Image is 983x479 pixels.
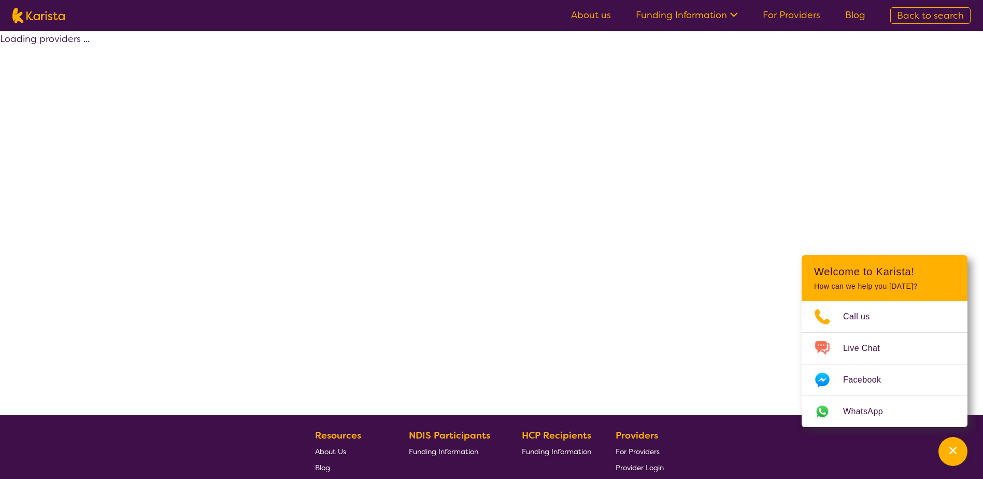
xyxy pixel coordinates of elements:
b: HCP Recipients [522,429,591,442]
a: For Providers [763,9,820,21]
span: Provider Login [616,463,664,472]
img: Karista logo [12,8,65,23]
span: Call us [843,309,882,325]
a: Provider Login [616,459,664,475]
a: Back to search [890,7,971,24]
span: Funding Information [409,447,478,456]
a: Blog [845,9,865,21]
a: Blog [315,459,384,475]
a: For Providers [616,443,664,459]
a: Funding Information [636,9,738,21]
span: Facebook [843,372,893,388]
span: Funding Information [522,447,591,456]
b: Providers [616,429,658,442]
span: Blog [315,463,330,472]
a: About Us [315,443,384,459]
span: Back to search [897,9,964,22]
b: NDIS Participants [409,429,490,442]
a: Funding Information [522,443,591,459]
h2: Welcome to Karista! [814,265,955,278]
ul: Choose channel [802,301,967,427]
a: Web link opens in a new tab. [802,396,967,427]
span: For Providers [616,447,660,456]
b: Resources [315,429,361,442]
span: Live Chat [843,341,892,356]
button: Channel Menu [938,437,967,466]
div: Channel Menu [802,255,967,427]
span: WhatsApp [843,404,895,419]
p: How can we help you [DATE]? [814,282,955,291]
span: About Us [315,447,346,456]
a: About us [571,9,611,21]
a: Funding Information [409,443,498,459]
